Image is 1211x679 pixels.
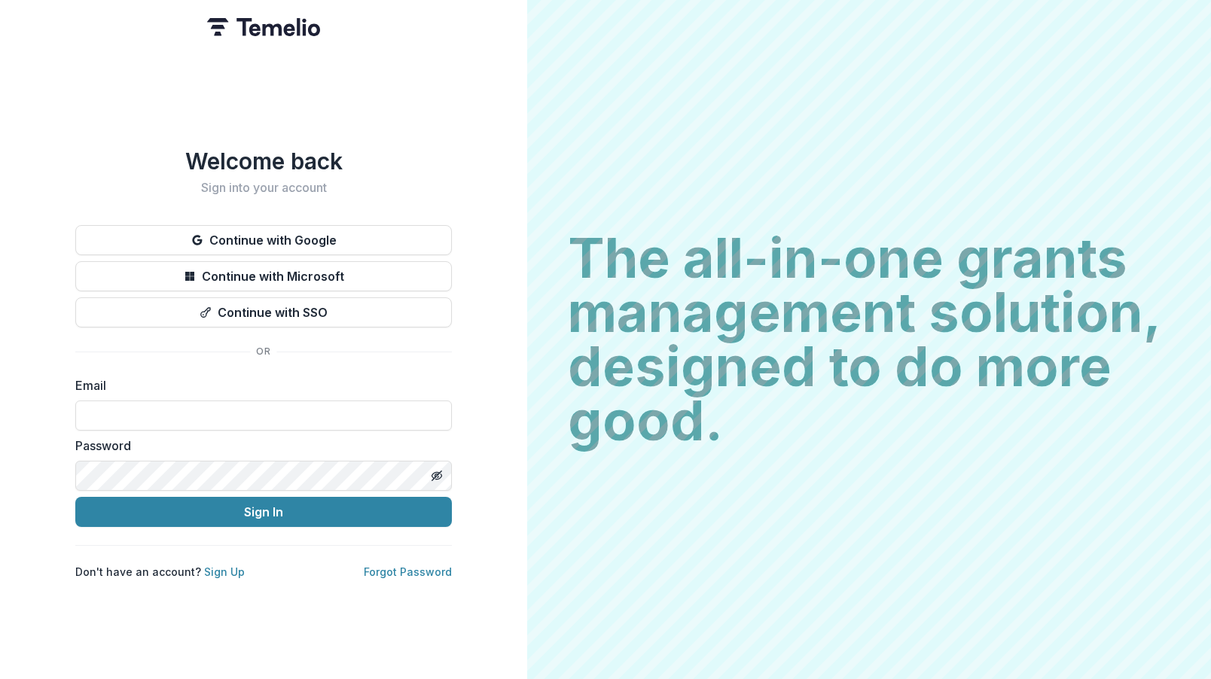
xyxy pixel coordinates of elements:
label: Password [75,437,443,455]
img: Temelio [207,18,320,36]
button: Sign In [75,497,452,527]
button: Continue with SSO [75,297,452,327]
label: Email [75,376,443,394]
a: Sign Up [204,565,245,578]
h2: Sign into your account [75,181,452,195]
h1: Welcome back [75,148,452,175]
p: Don't have an account? [75,564,245,580]
button: Continue with Google [75,225,452,255]
button: Toggle password visibility [425,464,449,488]
a: Forgot Password [364,565,452,578]
button: Continue with Microsoft [75,261,452,291]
